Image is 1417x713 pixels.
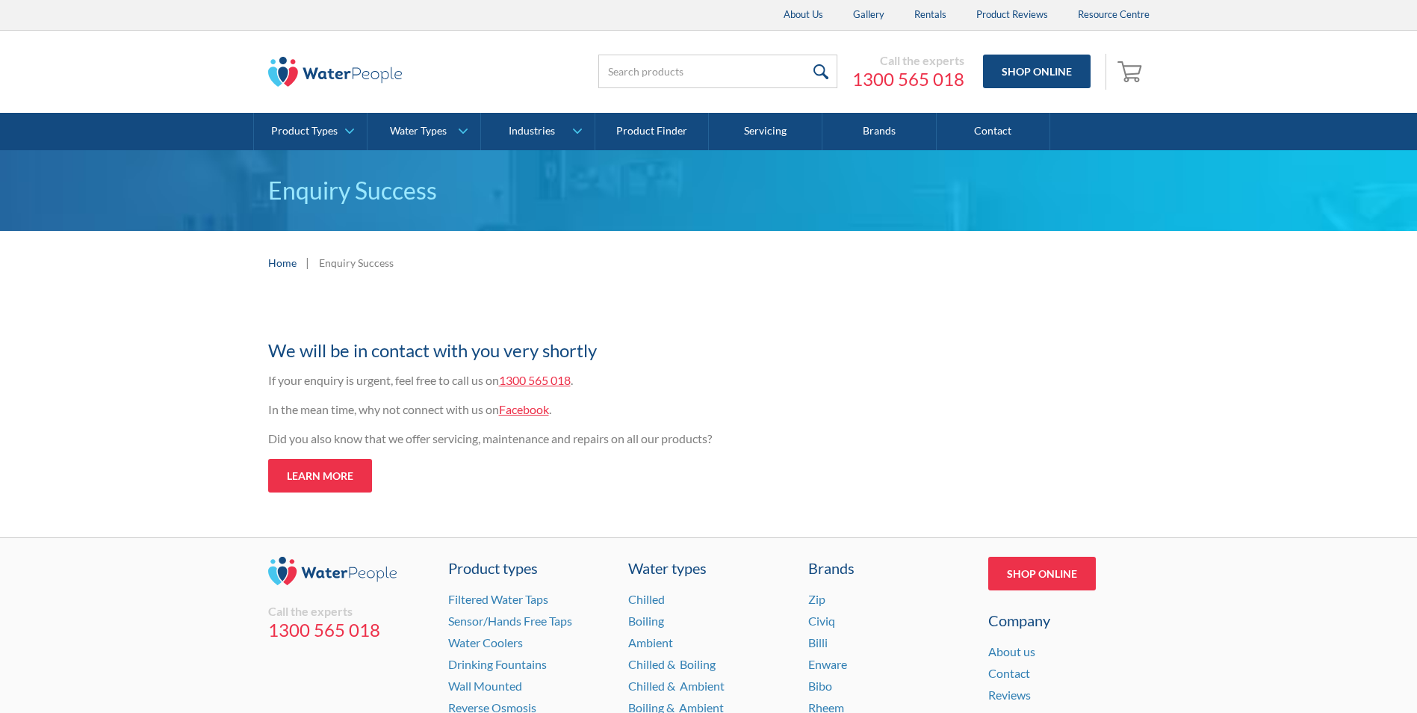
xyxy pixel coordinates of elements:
[509,125,555,138] div: Industries
[852,53,964,68] div: Call the experts
[808,592,825,606] a: Zip
[304,253,311,271] div: |
[808,635,828,649] a: Billi
[595,113,709,150] a: Product Finder
[368,113,480,150] a: Water Types
[268,57,403,87] img: The Water People
[268,604,430,619] div: Call the experts
[268,255,297,271] a: Home
[628,614,664,628] a: Boiling
[448,557,610,579] a: Product types
[808,657,847,671] a: Enware
[268,337,851,364] h2: We will be in contact with you very shortly
[268,459,372,493] a: Learn more
[598,55,837,88] input: Search products
[271,125,338,138] div: Product Types
[448,657,547,671] a: Drinking Fountains
[709,113,822,150] a: Servicing
[448,679,522,693] a: Wall Mounted
[499,373,571,387] a: 1300 565 018
[390,125,447,138] div: Water Types
[988,666,1030,680] a: Contact
[268,371,851,389] p: If your enquiry is urgent, feel free to call us on .
[988,644,1035,658] a: About us
[448,614,572,628] a: Sensor/Hands Free Taps
[448,592,548,606] a: Filtered Water Taps
[268,173,1150,209] p: Enquiry Success
[937,113,1050,150] a: Contact
[808,679,832,693] a: Bibo
[808,557,970,579] div: Brands
[1117,59,1146,83] img: shopping cart
[268,430,851,448] p: Did you also know that we offer servicing, maintenance and repairs on all our products?
[1163,478,1417,657] iframe: podium webchat widget prompt
[988,609,1150,632] div: Company
[628,679,725,693] a: Chilled & Ambient
[988,557,1096,590] a: Shop Online
[852,68,964,90] a: 1300 565 018
[1268,638,1417,713] iframe: podium webchat widget bubble
[808,614,835,628] a: Civiq
[983,55,1091,88] a: Shop Online
[268,309,851,330] h1: Thank you for your enquiry
[268,401,851,419] p: In the mean time, why not connect with us on .
[628,592,665,606] a: Chilled
[628,557,790,579] a: Water types
[499,402,549,416] a: Facebook
[254,113,367,150] a: Product Types
[822,113,936,150] a: Brands
[988,688,1031,702] a: Reviews
[448,635,523,649] a: Water Coolers
[628,635,673,649] a: Ambient
[628,657,716,671] a: Chilled & Boiling
[319,255,394,271] div: Enquiry Success
[481,113,594,150] a: Industries
[268,619,430,641] a: 1300 565 018
[1114,54,1150,90] a: Open empty cart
